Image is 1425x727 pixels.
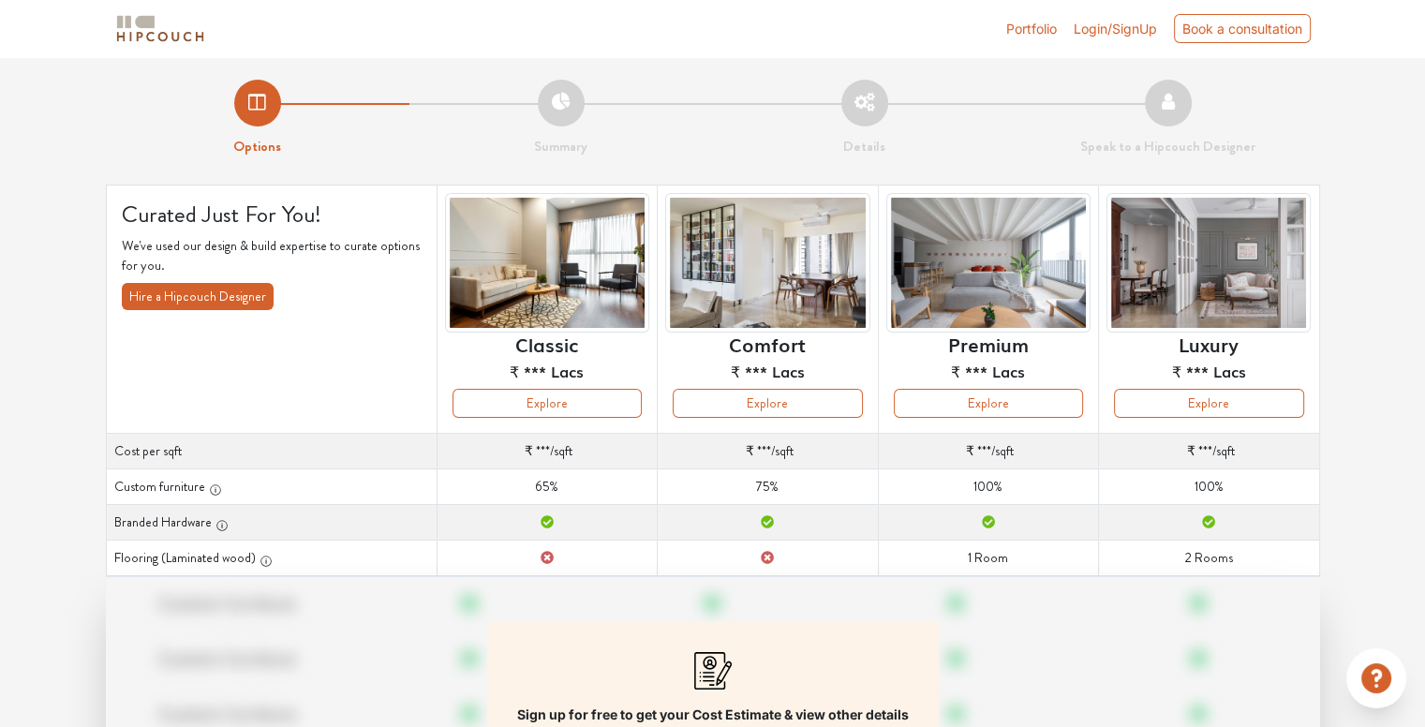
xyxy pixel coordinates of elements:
img: header-preview [886,193,1091,333]
td: 75% [658,469,878,505]
td: /sqft [1099,434,1319,469]
td: /sqft [437,434,657,469]
div: Book a consultation [1174,14,1311,43]
th: Branded Hardware [106,505,437,541]
th: Cost per sqft [106,434,437,469]
p: Sign up for free to get your Cost Estimate & view other details [517,705,909,724]
img: header-preview [1106,193,1311,333]
td: 2 Rooms [1099,541,1319,576]
a: Portfolio [1006,19,1057,38]
strong: Options [233,136,281,156]
td: 1 Room [878,541,1098,576]
span: Login/SignUp [1074,21,1157,37]
th: Flooring (Laminated wood) [106,541,437,576]
strong: Speak to a Hipcouch Designer [1080,136,1255,156]
th: Custom furniture [106,469,437,505]
strong: Summary [534,136,587,156]
td: 65% [437,469,657,505]
img: header-preview [445,193,649,333]
td: /sqft [878,434,1098,469]
img: logo-horizontal.svg [113,12,207,45]
button: Hire a Hipcouch Designer [122,283,274,310]
button: Explore [894,389,1083,418]
button: Explore [453,389,642,418]
h6: Luxury [1179,333,1239,355]
h6: Premium [948,333,1029,355]
td: 100% [1099,469,1319,505]
img: header-preview [665,193,869,333]
button: Explore [1114,389,1303,418]
h6: Classic [515,333,578,355]
td: /sqft [658,434,878,469]
strong: Details [843,136,885,156]
h6: Comfort [729,333,806,355]
button: Explore [673,389,862,418]
h4: Curated Just For You! [122,200,422,229]
td: 100% [878,469,1098,505]
span: logo-horizontal.svg [113,7,207,50]
p: We've used our design & build expertise to curate options for you. [122,236,422,275]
